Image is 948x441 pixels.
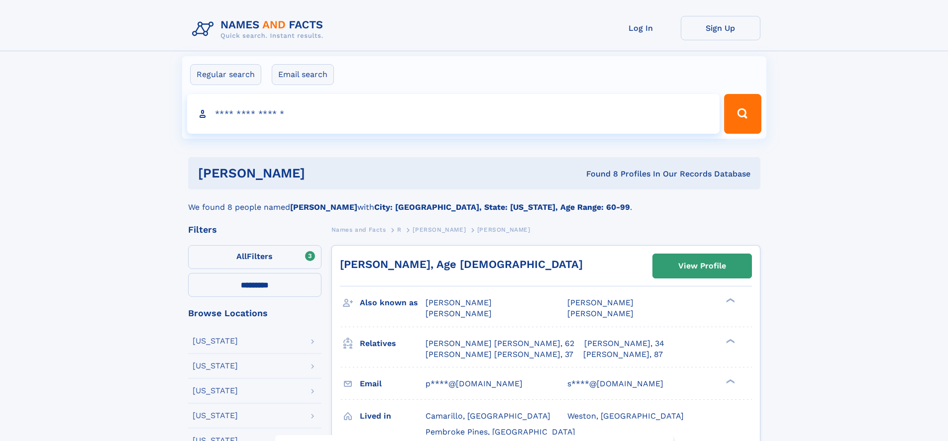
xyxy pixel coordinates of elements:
span: [PERSON_NAME] [413,226,466,233]
div: View Profile [678,255,726,277]
button: Search Button [724,94,761,134]
a: [PERSON_NAME] [PERSON_NAME], 62 [425,338,574,349]
div: We found 8 people named with . [188,189,760,213]
span: [PERSON_NAME] [425,309,492,318]
span: Pembroke Pines, [GEOGRAPHIC_DATA] [425,427,575,437]
a: View Profile [653,254,751,278]
div: ❯ [724,338,736,344]
label: Filters [188,245,321,269]
div: [US_STATE] [193,337,238,345]
h3: Also known as [360,294,425,311]
b: City: [GEOGRAPHIC_DATA], State: [US_STATE], Age Range: 60-99 [374,202,630,212]
span: All [236,252,247,261]
span: [PERSON_NAME] [477,226,530,233]
a: [PERSON_NAME], 87 [583,349,663,360]
span: [PERSON_NAME] [567,309,633,318]
a: [PERSON_NAME] [413,223,466,236]
h1: [PERSON_NAME] [198,167,446,179]
div: [US_STATE] [193,412,238,420]
a: R [397,223,402,236]
b: [PERSON_NAME] [290,202,357,212]
span: [PERSON_NAME] [567,298,633,307]
span: R [397,226,402,233]
div: Found 8 Profiles In Our Records Database [445,169,750,179]
div: [US_STATE] [193,387,238,395]
img: Logo Names and Facts [188,16,331,43]
h3: Relatives [360,335,425,352]
div: [US_STATE] [193,362,238,370]
a: [PERSON_NAME], 34 [584,338,664,349]
span: [PERSON_NAME] [425,298,492,307]
div: Browse Locations [188,309,321,318]
a: Names and Facts [331,223,386,236]
label: Regular search [190,64,261,85]
a: [PERSON_NAME], Age [DEMOGRAPHIC_DATA] [340,258,583,270]
span: Weston, [GEOGRAPHIC_DATA] [567,411,684,421]
a: Log In [601,16,681,40]
h3: Email [360,375,425,392]
div: ❯ [724,378,736,384]
span: Camarillo, [GEOGRAPHIC_DATA] [425,411,550,421]
label: Email search [272,64,334,85]
div: Filters [188,225,321,234]
a: Sign Up [681,16,760,40]
input: search input [187,94,720,134]
a: [PERSON_NAME] [PERSON_NAME], 37 [425,349,573,360]
div: ❯ [724,297,736,304]
h3: Lived in [360,408,425,425]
